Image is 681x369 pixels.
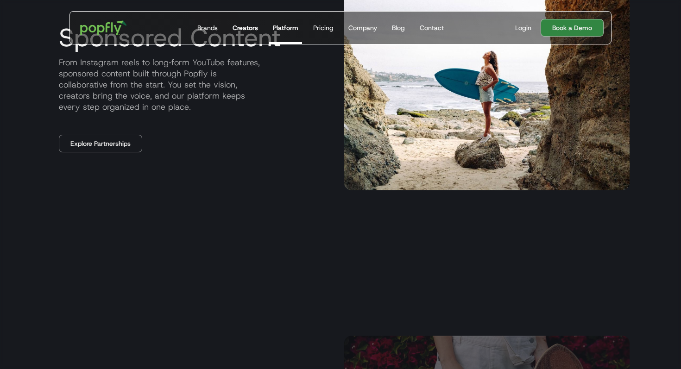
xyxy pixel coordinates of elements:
a: Brands [194,12,221,44]
div: Contact [420,23,444,32]
div: Creators [233,23,258,32]
a: Explore Partnerships [59,135,142,152]
div: Login [515,23,531,32]
p: From Instagram reels to long‑form YouTube features, sponsored content built through Popfly is col... [51,57,337,113]
div: Blog [392,23,405,32]
a: Book a Demo [541,19,604,37]
div: Pricing [313,23,334,32]
a: Contact [416,12,448,44]
div: Company [348,23,377,32]
a: home [74,14,133,42]
h3: Sponsored Content [51,24,281,51]
a: Pricing [309,12,337,44]
div: Brands [197,23,218,32]
a: Creators [229,12,262,44]
a: Platform [269,12,302,44]
a: Login [511,23,535,32]
div: Platform [273,23,298,32]
a: Company [345,12,381,44]
a: Blog [388,12,409,44]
